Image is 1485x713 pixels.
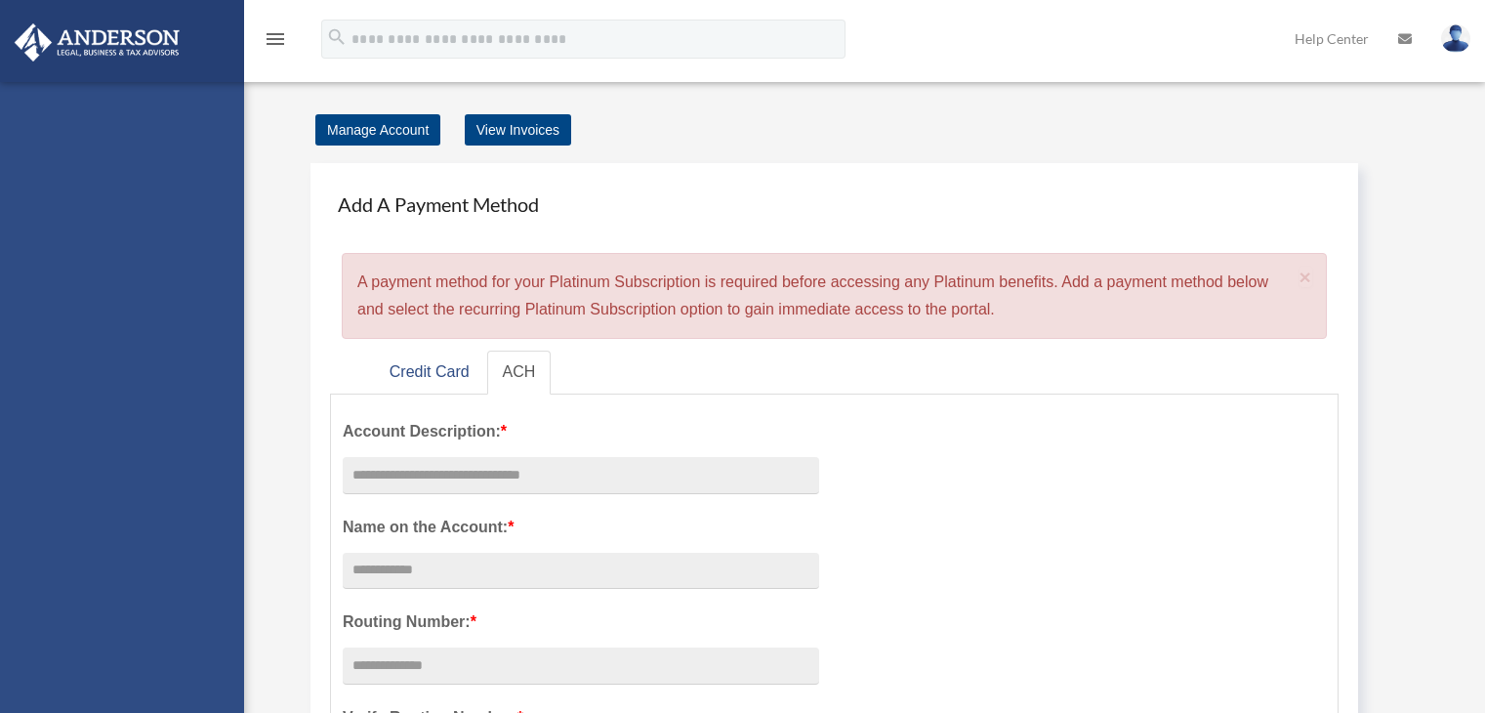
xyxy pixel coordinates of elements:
[315,114,440,146] a: Manage Account
[9,23,186,62] img: Anderson Advisors Platinum Portal
[343,514,819,541] label: Name on the Account:
[264,34,287,51] a: menu
[326,26,348,48] i: search
[487,351,552,395] a: ACH
[330,183,1339,226] h4: Add A Payment Method
[1299,267,1312,287] button: Close
[343,418,819,445] label: Account Description:
[342,253,1327,339] div: A payment method for your Platinum Subscription is required before accessing any Platinum benefit...
[465,114,571,146] a: View Invoices
[264,27,287,51] i: menu
[343,608,819,636] label: Routing Number:
[1299,266,1312,288] span: ×
[1441,24,1470,53] img: User Pic
[374,351,485,395] a: Credit Card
